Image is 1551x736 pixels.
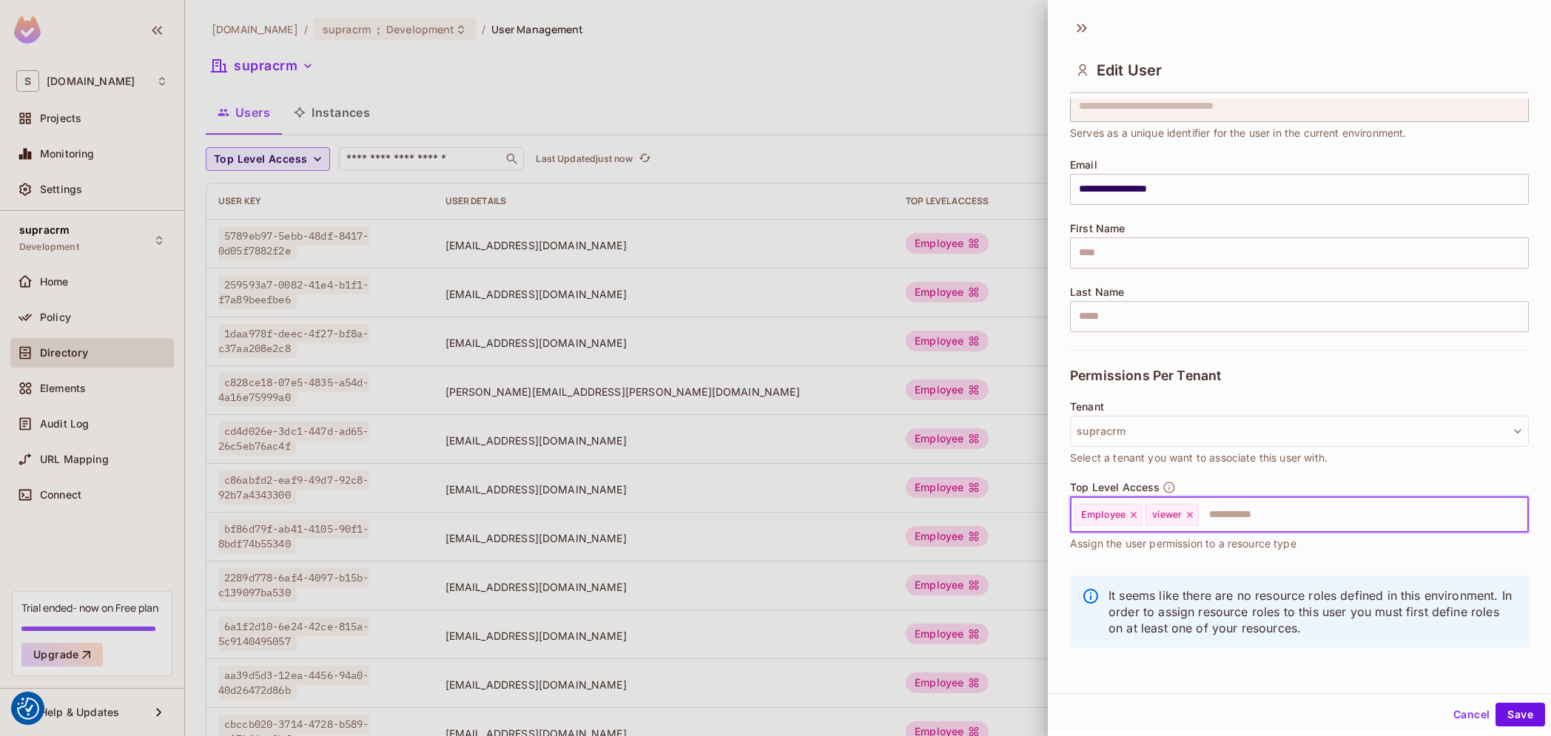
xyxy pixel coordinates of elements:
span: Assign the user permission to a resource type [1070,536,1296,552]
div: viewer [1145,504,1199,526]
span: Email [1070,159,1097,171]
span: viewer [1152,509,1182,521]
button: supracrm [1070,416,1529,447]
span: Serves as a unique identifier for the user in the current environment. [1070,125,1407,141]
button: Consent Preferences [17,698,39,720]
span: Edit User [1097,61,1162,79]
span: Select a tenant you want to associate this user with. [1070,450,1328,466]
div: Employee [1074,504,1143,526]
p: It seems like there are no resource roles defined in this environment. In order to assign resourc... [1108,587,1517,636]
span: Permissions Per Tenant [1070,368,1221,383]
span: Employee [1081,509,1126,521]
button: Save [1496,703,1545,726]
button: Cancel [1447,703,1496,726]
img: Revisit consent button [17,698,39,720]
span: Tenant [1070,401,1104,413]
span: Last Name [1070,286,1124,298]
button: Open [1521,513,1524,516]
span: Top Level Access [1070,482,1160,493]
span: First Name [1070,223,1126,234]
